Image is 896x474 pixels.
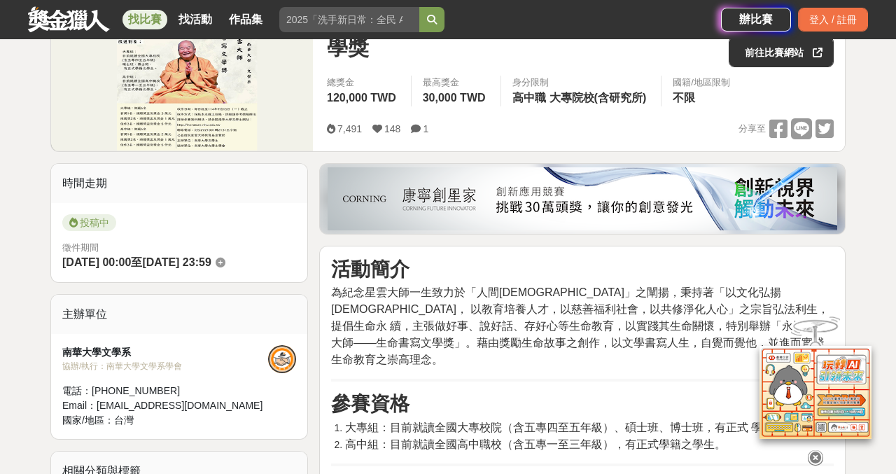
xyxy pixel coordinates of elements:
[62,384,268,398] div: 電話： [PHONE_NUMBER]
[423,76,489,90] span: 最高獎金
[729,36,834,67] a: 前往比賽網站
[331,393,409,414] strong: 參賽資格
[173,10,218,29] a: 找活動
[62,214,116,231] span: 投稿中
[327,76,400,90] span: 總獎金
[759,337,871,431] img: d2146d9a-e6f6-4337-9592-8cefde37ba6b.png
[62,414,114,426] span: 國家/地區：
[423,92,486,104] span: 30,000 TWD
[549,92,647,104] span: 大專院校(含研究所)
[328,167,837,230] img: be6ed63e-7b41-4cb8-917a-a53bd949b1b4.png
[62,360,268,372] div: 協辦/執行： 南華大學文學系學會
[721,8,791,32] a: 辦比賽
[673,76,730,90] div: 國籍/地區限制
[51,164,307,203] div: 時間走期
[345,421,818,433] span: 大專組：目前就讀全國大專校院（含五專四至五年級）、碩士班、博士班，有正式 學籍之學生。
[384,123,400,134] span: 148
[331,258,409,280] strong: 活動簡介
[142,256,211,268] span: [DATE] 23:59
[337,123,362,134] span: 7,491
[279,7,419,32] input: 2025「洗手新日常：全民 ALL IN」洗手歌全台徵選
[62,398,268,413] div: Email： [EMAIL_ADDRESS][DOMAIN_NAME]
[512,92,546,104] span: 高中職
[345,438,726,450] span: 高中組：目前就讀全國高中職校（含五專一至三年級），有正式學籍之學生。
[423,123,428,134] span: 1
[131,256,142,268] span: 至
[798,8,868,32] div: 登入 / 註冊
[673,92,695,104] span: 不限
[62,345,268,360] div: 南華大學文學系
[62,256,131,268] span: [DATE] 00:00
[331,286,829,365] span: 為紀念星雲大師一生致力於「人間[DEMOGRAPHIC_DATA]」之闡揚，秉持著「以文化弘揚[DEMOGRAPHIC_DATA]， 以教育培養人才，以慈善福利社會，以共修淨化人心」之宗旨弘法利...
[62,242,99,253] span: 徵件期間
[122,10,167,29] a: 找比賽
[223,10,268,29] a: 作品集
[738,118,766,139] span: 分享至
[51,295,307,334] div: 主辦單位
[327,92,396,104] span: 120,000 TWD
[114,414,134,426] span: 台灣
[512,76,650,90] div: 身分限制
